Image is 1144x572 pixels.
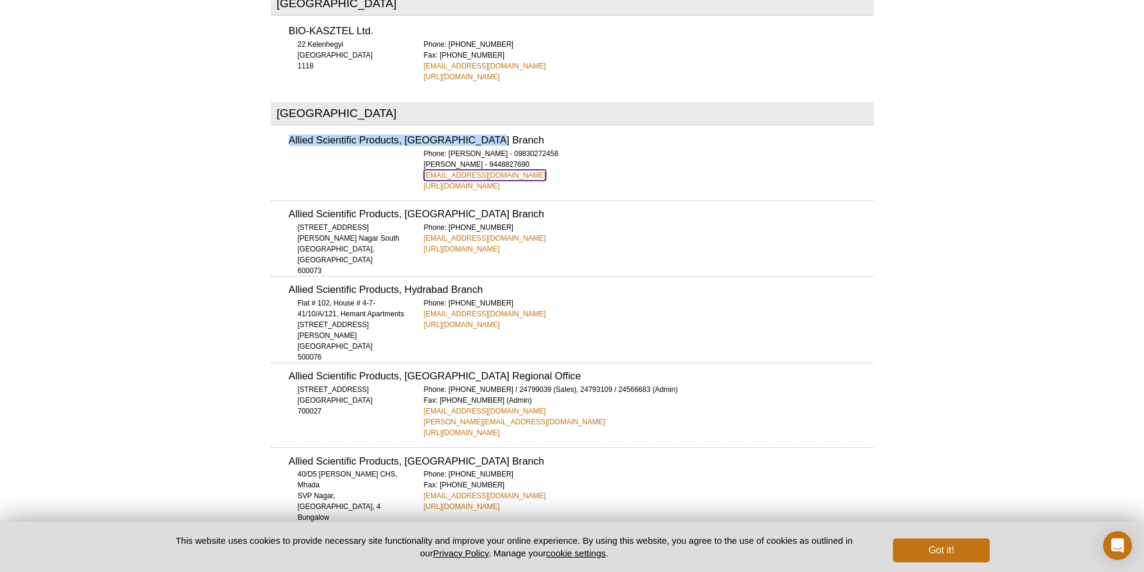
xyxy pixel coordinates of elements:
[289,469,409,544] div: 40/D5 [PERSON_NAME] CHS, Mhada SVP Nagar, [GEOGRAPHIC_DATA], 4 Bungalow [GEOGRAPHIC_DATA] 400053
[289,285,874,295] h3: Allied Scientific Products, Hydrabad Branch
[424,319,500,330] a: [URL][DOMAIN_NAME]
[424,384,874,438] div: Phone: [PHONE_NUMBER] / 24799039 (Sales), 24793109 / 24566683 (Admin) Fax: [PHONE_NUMBER] (Admin)
[289,298,409,363] div: Flat # 102, House # 4-7-41/10/A/121, Hemant Apartments [STREET_ADDRESS][PERSON_NAME] [GEOGRAPHIC_...
[1103,531,1132,560] div: Open Intercom Messenger
[546,548,605,558] button: cookie settings
[893,538,989,562] button: Got it!
[155,534,874,559] p: This website uses cookies to provide necessary site functionality and improve your online experie...
[424,490,546,501] a: [EMAIL_ADDRESS][DOMAIN_NAME]
[424,501,500,512] a: [URL][DOMAIN_NAME]
[271,102,874,125] h2: [GEOGRAPHIC_DATA]
[289,26,874,37] h3: BIO-KASZTEL Ltd.
[424,469,874,512] div: Phone: [PHONE_NUMBER] Fax: [PHONE_NUMBER]
[289,39,409,71] div: 22 Kelenhegyi [GEOGRAPHIC_DATA] 1118
[289,209,874,220] h3: Allied Scientific Products, [GEOGRAPHIC_DATA] Branch
[433,548,488,558] a: Privacy Policy
[424,39,874,82] div: Phone: [PHONE_NUMBER] Fax: [PHONE_NUMBER]
[424,406,605,427] a: [EMAIL_ADDRESS][DOMAIN_NAME][PERSON_NAME][EMAIL_ADDRESS][DOMAIN_NAME]
[424,244,500,254] a: [URL][DOMAIN_NAME]
[424,181,500,191] a: [URL][DOMAIN_NAME]
[424,309,546,319] a: [EMAIL_ADDRESS][DOMAIN_NAME]
[424,61,546,71] a: [EMAIL_ADDRESS][DOMAIN_NAME]
[289,222,409,276] div: [STREET_ADDRESS] [PERSON_NAME] Nagar South [GEOGRAPHIC_DATA], [GEOGRAPHIC_DATA] 600073
[424,170,546,181] a: [EMAIL_ADDRESS][DOMAIN_NAME]
[289,384,409,417] div: [STREET_ADDRESS] [GEOGRAPHIC_DATA] 700027
[289,136,874,146] h3: Allied Scientific Products, [GEOGRAPHIC_DATA] Branch
[424,222,874,254] div: Phone: [PHONE_NUMBER]
[289,457,874,467] h3: Allied Scientific Products, [GEOGRAPHIC_DATA] Branch
[424,427,500,438] a: [URL][DOMAIN_NAME]
[289,372,874,382] h3: Allied Scientific Products, [GEOGRAPHIC_DATA] Regional Office
[424,148,874,191] div: Phone: [PERSON_NAME] - 09830272458 [PERSON_NAME] - 9448827690
[424,71,500,82] a: [URL][DOMAIN_NAME]
[424,298,874,330] div: Phone: [PHONE_NUMBER]
[424,233,546,244] a: [EMAIL_ADDRESS][DOMAIN_NAME]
